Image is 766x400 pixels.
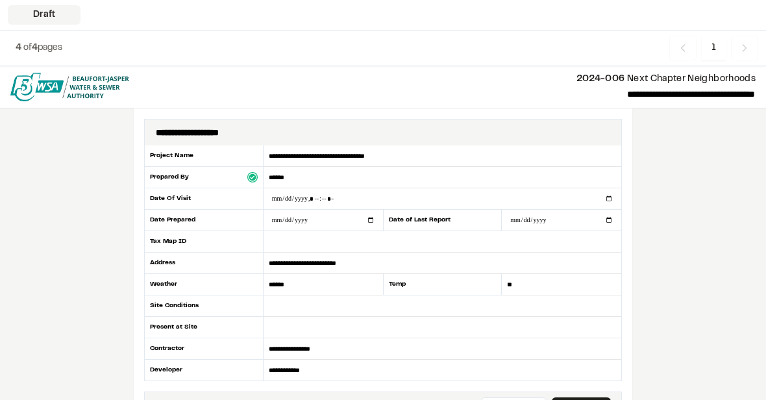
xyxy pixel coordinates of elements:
[144,360,264,381] div: Developer
[144,317,264,338] div: Present at Site
[16,44,21,52] span: 4
[576,75,625,83] span: 2024-006
[144,167,264,188] div: Prepared By
[669,36,758,60] nav: Navigation
[8,5,80,25] div: Draft
[144,295,264,317] div: Site Conditions
[144,188,264,210] div: Date Of Visit
[10,73,129,101] img: file
[32,44,38,52] span: 4
[144,338,264,360] div: Contractor
[383,210,502,231] div: Date of Last Report
[16,41,62,55] p: of pages
[140,72,756,86] p: Next Chapter Neighborhoods
[383,274,502,295] div: Temp
[144,253,264,274] div: Address
[144,274,264,295] div: Weather
[144,231,264,253] div: Tax Map ID
[702,36,726,60] span: 1
[144,145,264,167] div: Project Name
[144,210,264,231] div: Date Prepared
